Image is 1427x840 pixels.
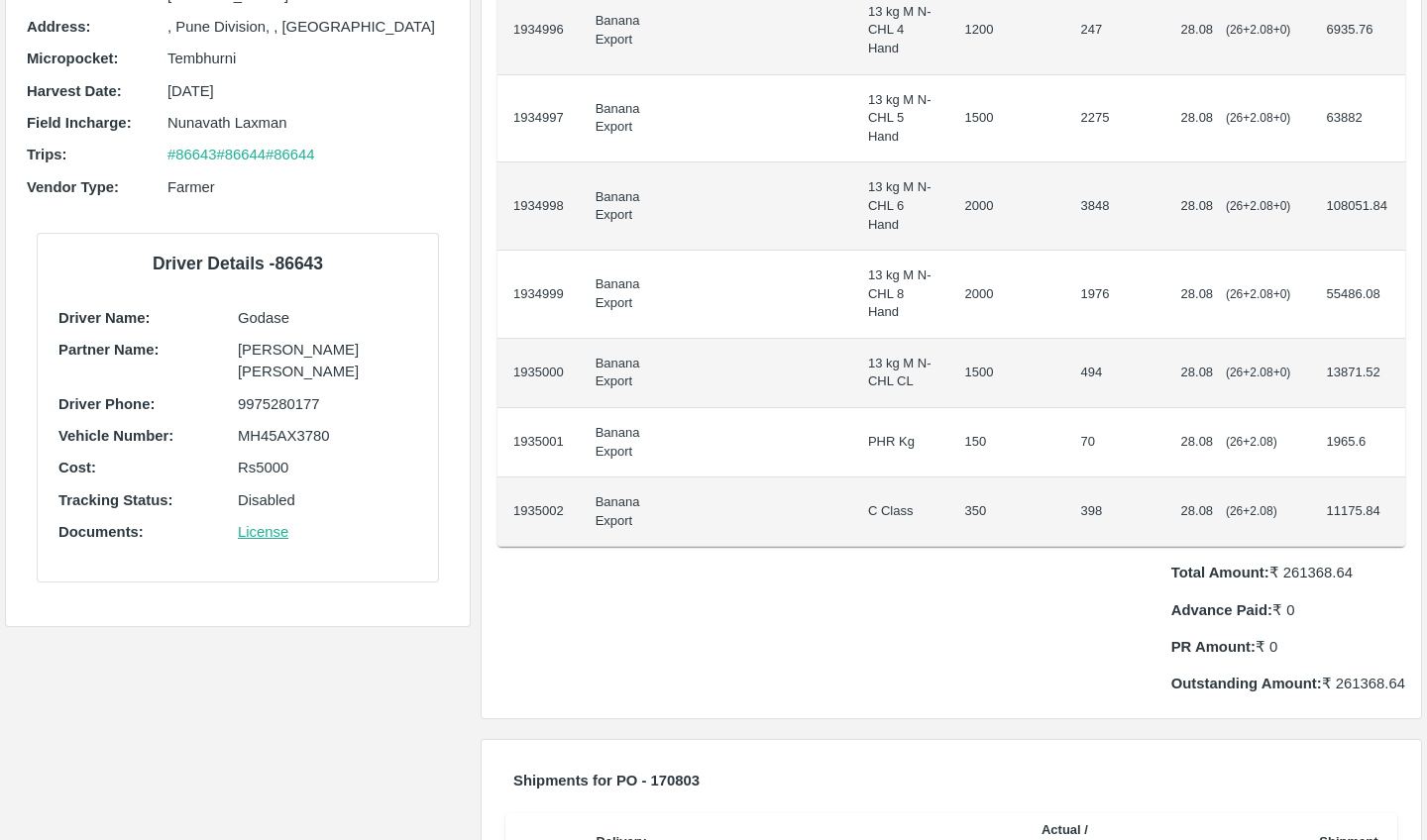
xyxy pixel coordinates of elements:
[580,408,672,477] td: Banana Export
[58,342,159,358] b: Partner Name:
[1273,366,1287,379] span: + 0
[852,162,949,251] td: 13 kg M N-CHL 6 Hand
[266,147,315,162] a: #86644
[1226,504,1277,518] span: ( 26 + 2.08 )
[580,339,672,408] td: Banana Export
[852,339,949,408] td: 13 kg M N-CHL CL
[497,408,580,477] td: 1935001
[1226,287,1290,301] span: ( 26 + 2.08 )
[1171,636,1405,658] p: ₹ 0
[58,396,155,412] b: Driver Phone:
[580,477,672,547] td: Banana Export
[54,250,422,277] h6: Driver Details - 86643
[1226,23,1290,37] span: ( 26 + 2.08 )
[1064,251,1164,339] td: 1976
[27,179,119,195] b: Vendor Type :
[1181,22,1214,37] span: 28.08
[1171,599,1405,621] p: ₹ 0
[58,460,96,475] b: Cost:
[27,147,66,162] b: Trips :
[1310,162,1405,251] td: 108051.84
[580,162,672,251] td: Banana Export
[1310,251,1405,339] td: 55486.08
[1181,434,1214,449] span: 28.08
[167,16,449,38] p: , Pune Division, , [GEOGRAPHIC_DATA]
[513,773,700,788] b: Shipments for PO - 170803
[497,477,580,547] td: 1935002
[238,339,417,383] p: [PERSON_NAME] [PERSON_NAME]
[1171,565,1269,580] b: Total Amount:
[1310,75,1405,163] td: 63882
[1181,110,1214,125] span: 28.08
[58,428,173,444] b: Vehicle Number:
[949,162,1065,251] td: 2000
[497,251,580,339] td: 1934999
[1171,673,1405,694] p: ₹ 261368.64
[1064,339,1164,408] td: 494
[852,408,949,477] td: PHR Kg
[1181,286,1214,301] span: 28.08
[1171,602,1272,618] b: Advance Paid:
[58,310,150,326] b: Driver Name:
[1064,477,1164,547] td: 398
[167,48,449,69] p: Tembhurni
[1310,477,1405,547] td: 11175.84
[1171,676,1322,691] b: Outstanding Amount:
[27,83,122,99] b: Harvest Date :
[238,457,417,478] p: Rs 5000
[1226,111,1290,125] span: ( 26 + 2.08 )
[1181,365,1214,379] span: 28.08
[852,75,949,163] td: 13 kg M N-CHL 5 Hand
[27,51,118,66] b: Micropocket :
[238,524,288,540] a: License
[58,524,144,540] b: Documents:
[167,80,449,102] p: [DATE]
[1181,198,1214,213] span: 28.08
[949,75,1065,163] td: 1500
[238,425,417,447] p: MH45AX3780
[1064,162,1164,251] td: 3848
[1310,339,1405,408] td: 13871.52
[949,339,1065,408] td: 1500
[580,75,672,163] td: Banana Export
[1273,111,1287,125] span: + 0
[497,162,580,251] td: 1934998
[1171,639,1256,655] b: PR Amount:
[1273,287,1287,301] span: + 0
[852,477,949,547] td: C Class
[238,489,417,511] p: Disabled
[167,176,449,198] p: Farmer
[852,251,949,339] td: 13 kg M N-CHL 8 Hand
[1181,503,1214,518] span: 28.08
[497,75,580,163] td: 1934997
[497,339,580,408] td: 1935000
[1273,23,1287,37] span: + 0
[58,492,172,508] b: Tracking Status:
[238,393,417,415] p: 9975280177
[27,115,132,131] b: Field Incharge :
[1226,366,1290,379] span: ( 26 + 2.08 )
[238,307,417,329] p: Godase
[949,477,1065,547] td: 350
[27,19,90,35] b: Address :
[167,147,217,162] a: #86643
[217,147,267,162] a: #86644
[580,251,672,339] td: Banana Export
[1064,408,1164,477] td: 70
[167,112,449,134] p: Nunavath Laxman
[1171,562,1405,583] p: ₹ 261368.64
[1226,435,1277,449] span: ( 26 + 2.08 )
[1226,199,1290,213] span: ( 26 + 2.08 )
[1310,408,1405,477] td: 1965.6
[1064,75,1164,163] td: 2275
[949,408,1065,477] td: 150
[1273,199,1287,213] span: + 0
[949,251,1065,339] td: 2000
